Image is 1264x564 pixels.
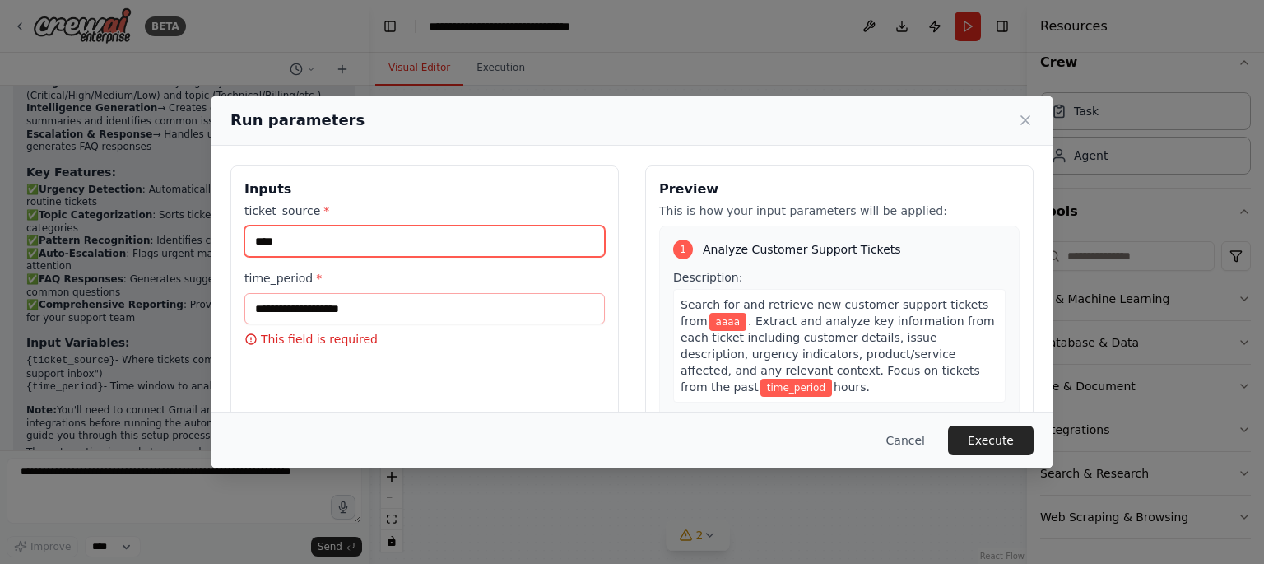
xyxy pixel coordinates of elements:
label: time_period [244,270,605,287]
span: Search for and retrieve new customer support tickets from [681,298,988,328]
p: This field is required [244,331,605,347]
span: hours. [834,380,870,394]
h3: Inputs [244,179,605,199]
button: Execute [948,426,1034,455]
span: Analyze Customer Support Tickets [703,241,901,258]
p: This is how your input parameters will be applied: [659,203,1020,219]
label: ticket_source [244,203,605,219]
span: . Extract and analyze key information from each ticket including customer details, issue descript... [681,315,995,394]
button: Cancel [873,426,938,455]
span: Description: [673,271,742,284]
span: Variable: time_period [760,379,832,397]
h3: Preview [659,179,1020,199]
h2: Run parameters [230,109,365,132]
span: Variable: ticket_source [709,313,746,331]
div: 1 [673,240,693,259]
